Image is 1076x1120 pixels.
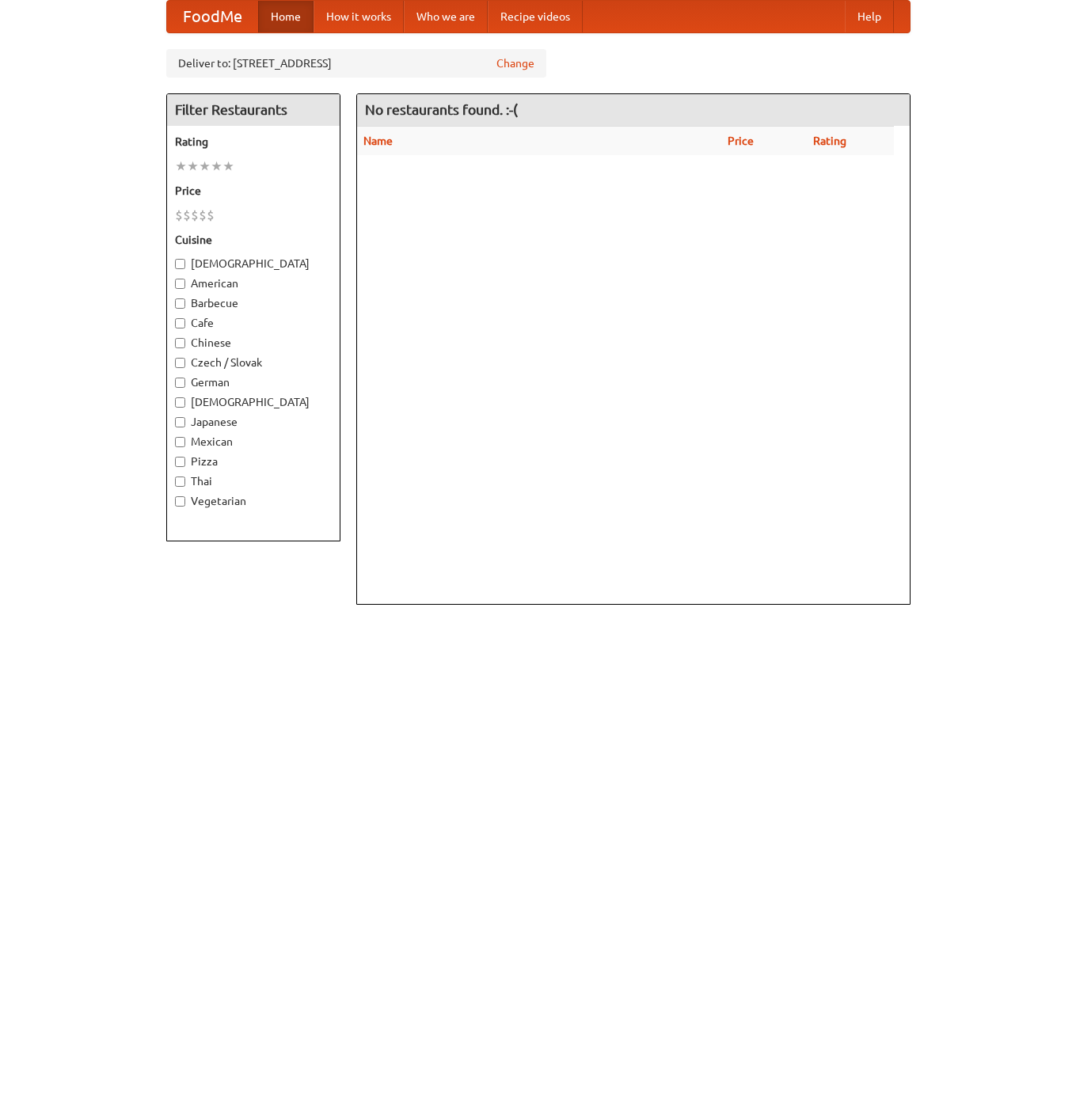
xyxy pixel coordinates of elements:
[199,158,211,175] li: ★
[175,232,332,248] h5: Cuisine
[175,158,187,175] li: ★
[175,397,185,408] input: [DEMOGRAPHIC_DATA]
[175,476,185,487] input: Thai
[404,1,488,32] a: Who we are
[175,256,332,271] label: [DEMOGRAPHIC_DATA]
[207,207,215,224] li: $
[175,318,185,328] input: Cafe
[175,335,332,351] label: Chinese
[175,414,332,430] label: Japanese
[187,158,199,175] li: ★
[175,275,332,291] label: American
[175,378,185,388] input: German
[167,94,340,126] h4: Filter Restaurants
[175,374,332,390] label: German
[175,496,185,507] input: Vegetarian
[813,135,846,147] a: Rating
[175,279,185,289] input: American
[167,1,258,32] a: FoodMe
[363,135,393,147] a: Name
[199,207,207,224] li: $
[175,454,332,469] label: Pizza
[175,183,332,199] h5: Price
[175,298,185,309] input: Barbecue
[845,1,894,32] a: Help
[175,295,332,311] label: Barbecue
[175,493,332,509] label: Vegetarian
[258,1,314,32] a: Home
[365,102,518,117] ng-pluralize: No restaurants found. :-(
[175,338,185,348] input: Chinese
[175,394,332,410] label: [DEMOGRAPHIC_DATA]
[222,158,234,175] li: ★
[183,207,191,224] li: $
[166,49,546,78] div: Deliver to: [STREET_ADDRESS]
[175,134,332,150] h5: Rating
[191,207,199,224] li: $
[488,1,583,32] a: Recipe videos
[211,158,222,175] li: ★
[175,434,332,450] label: Mexican
[175,259,185,269] input: [DEMOGRAPHIC_DATA]
[175,473,332,489] label: Thai
[496,55,534,71] a: Change
[175,457,185,467] input: Pizza
[728,135,754,147] a: Price
[175,358,185,368] input: Czech / Slovak
[175,315,332,331] label: Cafe
[175,437,185,447] input: Mexican
[175,417,185,427] input: Japanese
[175,207,183,224] li: $
[175,355,332,370] label: Czech / Slovak
[314,1,404,32] a: How it works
